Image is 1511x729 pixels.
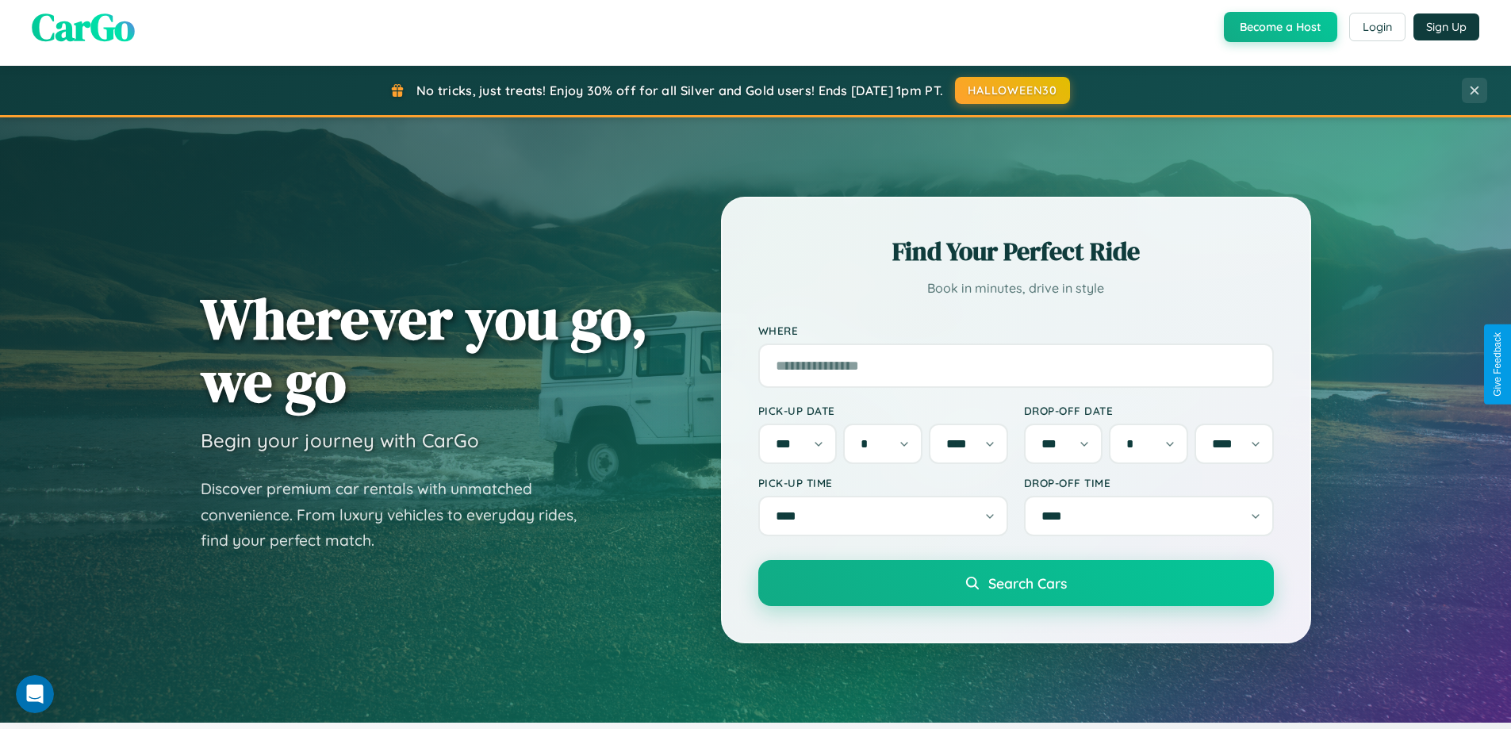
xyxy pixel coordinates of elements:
span: Search Cars [988,574,1067,592]
h3: Begin your journey with CarGo [201,428,479,452]
label: Pick-up Time [758,476,1008,489]
h2: Find Your Perfect Ride [758,234,1274,269]
button: Login [1349,13,1406,41]
button: Become a Host [1224,12,1337,42]
label: Drop-off Date [1024,404,1274,417]
span: No tricks, just treats! Enjoy 30% off for all Silver and Gold users! Ends [DATE] 1pm PT. [416,82,943,98]
button: Sign Up [1413,13,1479,40]
h1: Wherever you go, we go [201,287,648,412]
button: Search Cars [758,560,1274,606]
span: CarGo [32,1,135,53]
label: Where [758,324,1274,337]
button: HALLOWEEN30 [955,77,1070,104]
iframe: Intercom live chat [16,675,54,713]
p: Book in minutes, drive in style [758,277,1274,300]
label: Pick-up Date [758,404,1008,417]
p: Discover premium car rentals with unmatched convenience. From luxury vehicles to everyday rides, ... [201,476,597,554]
div: Give Feedback [1492,332,1503,397]
label: Drop-off Time [1024,476,1274,489]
